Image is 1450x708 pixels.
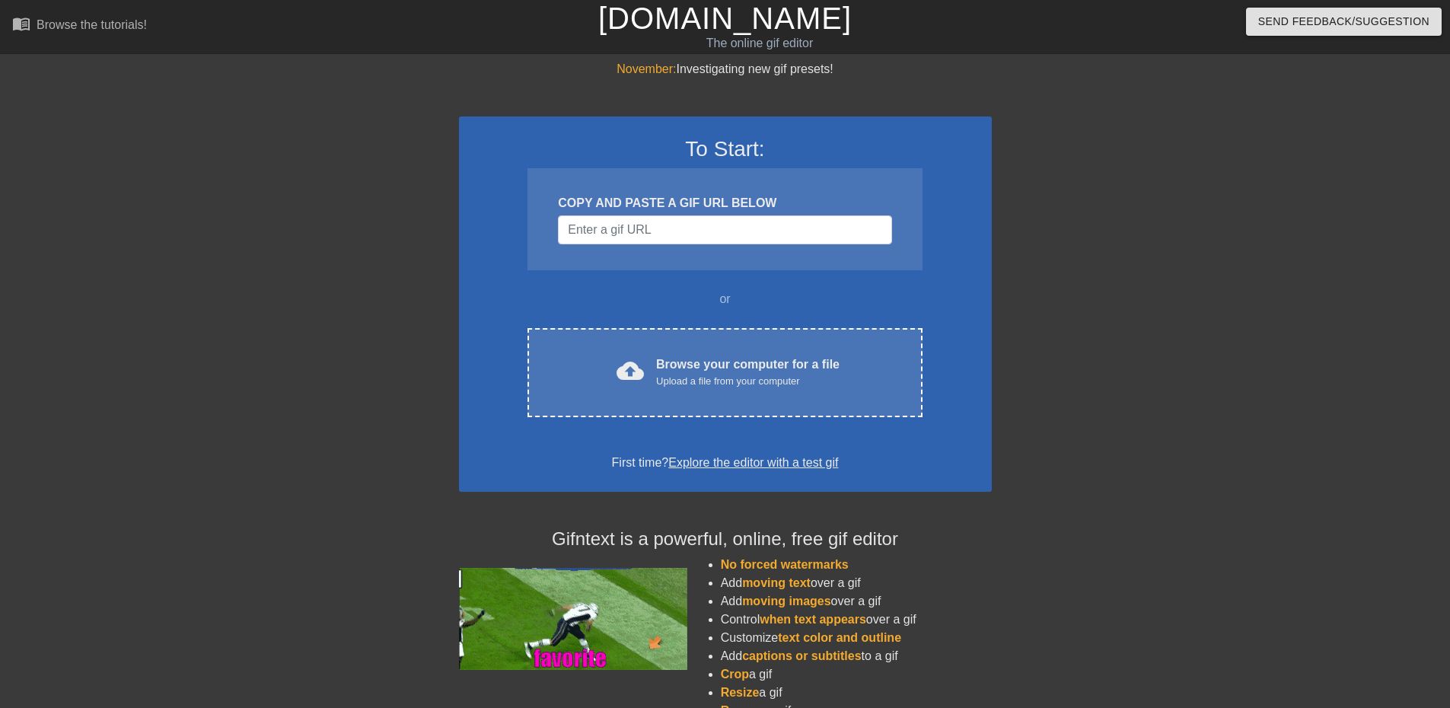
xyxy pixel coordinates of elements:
[558,215,891,244] input: Username
[721,668,749,681] span: Crop
[499,290,952,308] div: or
[459,568,687,670] img: football_small.gif
[617,62,676,75] span: November:
[721,592,992,611] li: Add over a gif
[656,374,840,389] div: Upload a file from your computer
[742,576,811,589] span: moving text
[37,18,147,31] div: Browse the tutorials!
[12,14,30,33] span: menu_book
[721,574,992,592] li: Add over a gif
[742,649,861,662] span: captions or subtitles
[778,631,901,644] span: text color and outline
[598,2,852,35] a: [DOMAIN_NAME]
[558,194,891,212] div: COPY AND PASTE A GIF URL BELOW
[721,611,992,629] li: Control over a gif
[1258,12,1429,31] span: Send Feedback/Suggestion
[656,356,840,389] div: Browse your computer for a file
[721,647,992,665] li: Add to a gif
[721,665,992,684] li: a gif
[760,613,866,626] span: when text appears
[721,684,992,702] li: a gif
[479,136,972,162] h3: To Start:
[721,629,992,647] li: Customize
[721,686,760,699] span: Resize
[1246,8,1442,36] button: Send Feedback/Suggestion
[617,357,644,384] span: cloud_upload
[491,34,1028,53] div: The online gif editor
[742,595,830,608] span: moving images
[721,558,849,571] span: No forced watermarks
[668,456,838,469] a: Explore the editor with a test gif
[12,14,147,38] a: Browse the tutorials!
[479,454,972,472] div: First time?
[459,528,992,550] h4: Gifntext is a powerful, online, free gif editor
[459,60,992,78] div: Investigating new gif presets!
